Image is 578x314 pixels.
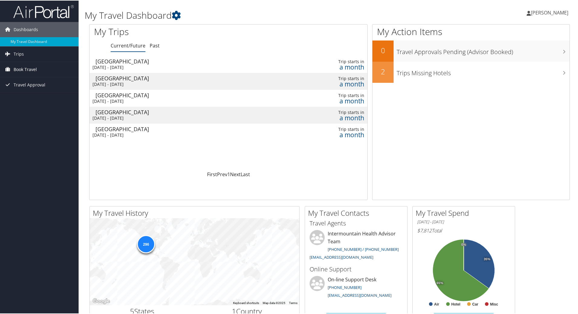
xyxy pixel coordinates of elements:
[96,58,270,63] div: [GEOGRAPHIC_DATA]
[93,64,267,70] div: [DATE] - [DATE]
[94,25,247,37] h1: My Trips
[85,8,411,21] h1: My Travel Dashboard
[417,219,510,224] h6: [DATE] - [DATE]
[310,219,403,227] h3: Travel Agents
[96,75,270,80] div: [GEOGRAPHIC_DATA]
[233,300,259,305] button: Keyboard shortcuts
[328,284,362,290] a: [PHONE_NUMBER]
[451,302,460,306] text: Hotel
[328,292,391,297] a: [EMAIL_ADDRESS][DOMAIN_NAME]
[217,170,227,177] a: Prev
[111,42,145,48] a: Current/Future
[372,61,570,82] a: 2Trips Missing Hotels
[490,302,498,306] text: Misc
[13,4,74,18] img: airportal-logo.png
[96,92,270,97] div: [GEOGRAPHIC_DATA]
[289,301,297,304] a: Terms (opens in new tab)
[14,46,24,61] span: Trips
[372,66,394,76] h2: 2
[93,98,267,103] div: [DATE] - [DATE]
[328,246,399,251] a: [PHONE_NUMBER] / [PHONE_NUMBER]
[304,115,365,120] div: a month
[527,3,574,21] a: [PERSON_NAME]
[14,21,38,37] span: Dashboards
[307,229,406,262] li: Intermountain Health Advisor Team
[397,44,570,56] h3: Travel Approvals Pending (Advisor Booked)
[484,257,490,261] tspan: 35%
[472,302,478,306] text: Car
[372,45,394,55] h2: 0
[461,242,466,246] tspan: 0%
[304,64,365,69] div: a month
[91,297,111,305] img: Google
[227,170,230,177] a: 1
[91,297,111,305] a: Open this area in Google Maps (opens a new window)
[137,235,155,253] div: 296
[372,25,570,37] h1: My Action Items
[93,81,267,86] div: [DATE] - [DATE]
[263,301,285,304] span: Map data ©2025
[304,92,365,98] div: Trip starts in
[93,115,267,120] div: [DATE] - [DATE]
[434,302,439,306] text: Air
[230,170,241,177] a: Next
[14,77,45,92] span: Travel Approval
[96,109,270,114] div: [GEOGRAPHIC_DATA]
[150,42,160,48] a: Past
[93,132,267,137] div: [DATE] - [DATE]
[304,58,365,64] div: Trip starts in
[304,126,365,131] div: Trip starts in
[241,170,250,177] a: Last
[397,65,570,77] h3: Trips Missing Hotels
[310,264,403,273] h3: Online Support
[437,281,443,284] tspan: 65%
[96,126,270,131] div: [GEOGRAPHIC_DATA]
[304,109,365,115] div: Trip starts in
[417,227,510,233] h6: Total
[93,207,299,218] h2: My Travel History
[417,227,432,233] span: $7,812
[372,40,570,61] a: 0Travel Approvals Pending (Advisor Booked)
[304,75,365,81] div: Trip starts in
[416,207,515,218] h2: My Travel Spend
[310,254,373,259] a: [EMAIL_ADDRESS][DOMAIN_NAME]
[304,98,365,103] div: a month
[308,207,407,218] h2: My Travel Contacts
[304,131,365,137] div: a month
[14,61,37,76] span: Book Travel
[304,81,365,86] div: a month
[531,9,568,15] span: [PERSON_NAME]
[307,275,406,300] li: On-line Support Desk
[207,170,217,177] a: First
